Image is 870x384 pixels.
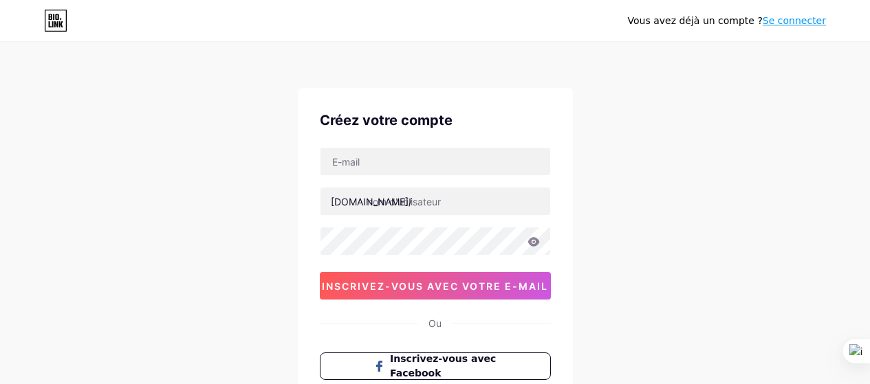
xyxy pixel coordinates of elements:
font: inscrivez-vous avec votre e-mail [322,280,548,292]
font: Inscrivez-vous avec Facebook [390,353,496,379]
button: inscrivez-vous avec votre e-mail [320,272,551,300]
a: Se connecter [763,15,826,26]
input: E-mail [320,148,550,175]
font: [DOMAIN_NAME]/ [331,196,412,207]
input: nom d'utilisateur [320,188,550,215]
font: Vous avez déjà un compte ? [628,15,763,26]
font: Ou [428,317,442,329]
button: Inscrivez-vous avec Facebook [320,352,551,380]
font: Créez votre compte [320,112,453,128]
